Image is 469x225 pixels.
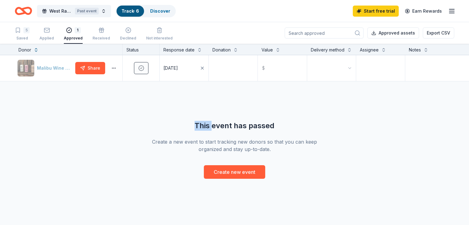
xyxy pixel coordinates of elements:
button: 1Approved [64,25,83,44]
a: Start free trial [353,6,399,17]
button: Not interested [146,25,173,44]
button: Export CSV [423,27,454,39]
div: Create a new event to start tracking new donors so that you can keep organized and stay up-to-date. [146,138,323,153]
div: 5 [23,27,30,33]
button: 5Saved [15,25,30,44]
button: West Ranch BaseballPast event [37,5,111,17]
div: Received [93,36,110,41]
span: West Ranch Baseball [49,7,72,15]
div: [DATE] [163,64,178,72]
div: Not interested [146,36,173,41]
a: Earn Rewards [401,6,446,17]
button: Track· 6Discover [116,5,176,17]
div: Response date [163,46,195,54]
div: Notes [409,46,421,54]
div: Donation [212,46,231,54]
div: 1 [75,27,81,33]
div: Status [123,44,160,55]
button: Share [75,62,105,74]
div: Value [261,46,273,54]
div: Saved [15,36,30,41]
button: Applied [39,25,54,44]
div: This event has passed [146,121,323,131]
a: Discover [150,8,170,14]
div: Past event [75,8,99,14]
button: Approved assets [367,27,419,39]
button: Create new event [204,165,265,179]
button: Received [93,25,110,44]
div: Applied [39,36,54,41]
a: Home [15,4,32,18]
a: Track· 6 [121,8,139,14]
div: Assignee [360,46,379,54]
div: Declined [120,36,136,41]
div: Donor [19,46,31,54]
button: [DATE] [160,55,208,81]
div: Approved [64,36,83,41]
button: Declined [120,25,136,44]
div: Delivery method [311,46,344,54]
input: Search approved [285,27,364,39]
